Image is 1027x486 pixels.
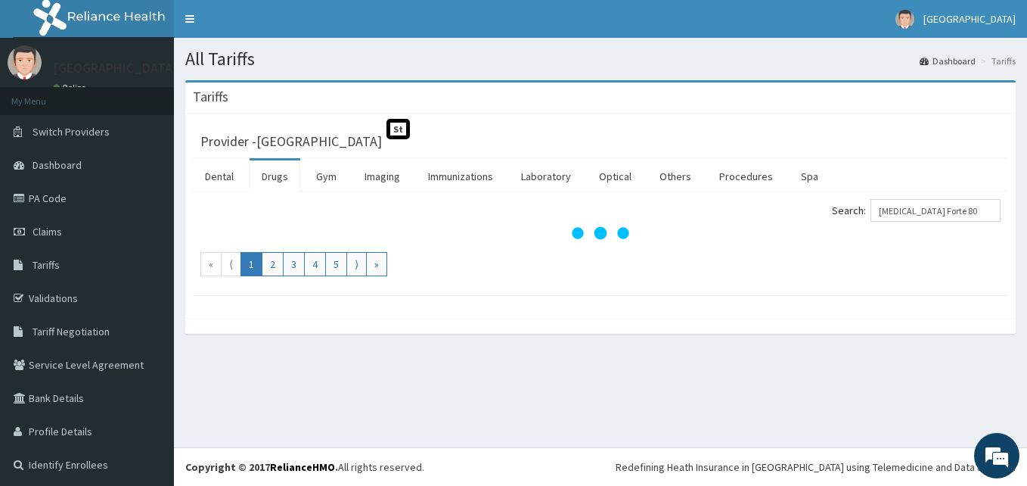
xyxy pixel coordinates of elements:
span: Switch Providers [33,125,110,139]
a: Go to page number 4 [304,252,326,276]
img: User Image [8,45,42,79]
svg: audio-loading [570,203,631,263]
footer: All rights reserved. [174,447,1027,486]
span: Tariffs [33,258,60,272]
textarea: Type your message and hit 'Enter' [8,325,288,378]
div: Chat with us now [79,85,254,104]
p: [GEOGRAPHIC_DATA] [53,61,178,75]
h3: Tariffs [193,90,228,104]
a: Dental [193,160,246,192]
a: Go to page number 1 [240,252,262,276]
span: Tariff Negotiation [33,325,110,338]
a: Go to last page [366,252,387,276]
div: Redefining Heath Insurance in [GEOGRAPHIC_DATA] using Telemedicine and Data Science! [616,460,1016,475]
a: Gym [304,160,349,192]
a: Go to page number 3 [283,252,305,276]
div: Minimize live chat window [248,8,284,44]
a: Drugs [250,160,300,192]
a: Laboratory [509,160,583,192]
a: Spa [789,160,830,192]
strong: Copyright © 2017 . [185,460,338,474]
a: Immunizations [416,160,505,192]
a: Imaging [352,160,412,192]
a: Others [647,160,703,192]
h1: All Tariffs [185,49,1016,69]
a: RelianceHMO [270,460,335,474]
label: Search: [832,199,1001,222]
img: User Image [895,10,914,29]
span: Claims [33,225,62,238]
span: Dashboard [33,158,82,172]
span: St [386,119,410,139]
a: Procedures [707,160,785,192]
a: Go to page number 2 [262,252,284,276]
span: We're online! [88,146,209,299]
a: Online [53,83,89,93]
a: Optical [587,160,644,192]
a: Go to first page [200,252,222,276]
li: Tariffs [977,55,1016,67]
a: Go to next page [346,252,367,276]
a: Dashboard [920,55,976,67]
span: [GEOGRAPHIC_DATA] [923,12,1016,26]
a: Go to previous page [221,252,241,276]
img: d_794563401_company_1708531726252_794563401 [28,76,61,114]
a: Go to page number 5 [325,252,347,276]
input: Search: [870,199,1001,222]
h3: Provider - [GEOGRAPHIC_DATA] [200,135,382,148]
